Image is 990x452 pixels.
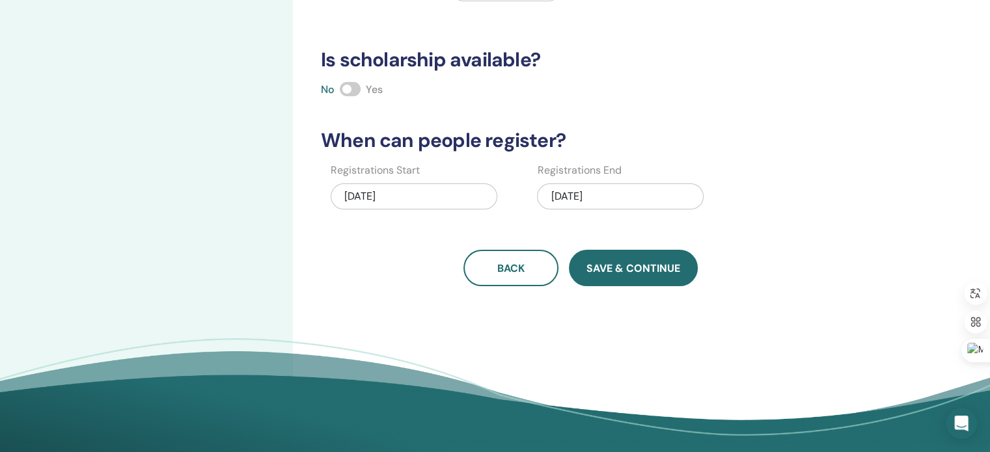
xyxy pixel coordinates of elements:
[366,83,383,96] span: Yes
[321,83,335,96] span: No
[537,183,704,209] div: [DATE]
[313,48,848,72] h3: Is scholarship available?
[331,163,420,178] label: Registrations Start
[313,129,848,152] h3: When can people register?
[946,408,977,439] div: Open Intercom Messenger
[497,261,525,275] span: Back
[463,250,558,286] button: Back
[569,250,698,286] button: Save & Continue
[537,163,621,178] label: Registrations End
[586,261,680,275] span: Save & Continue
[331,183,497,209] div: [DATE]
